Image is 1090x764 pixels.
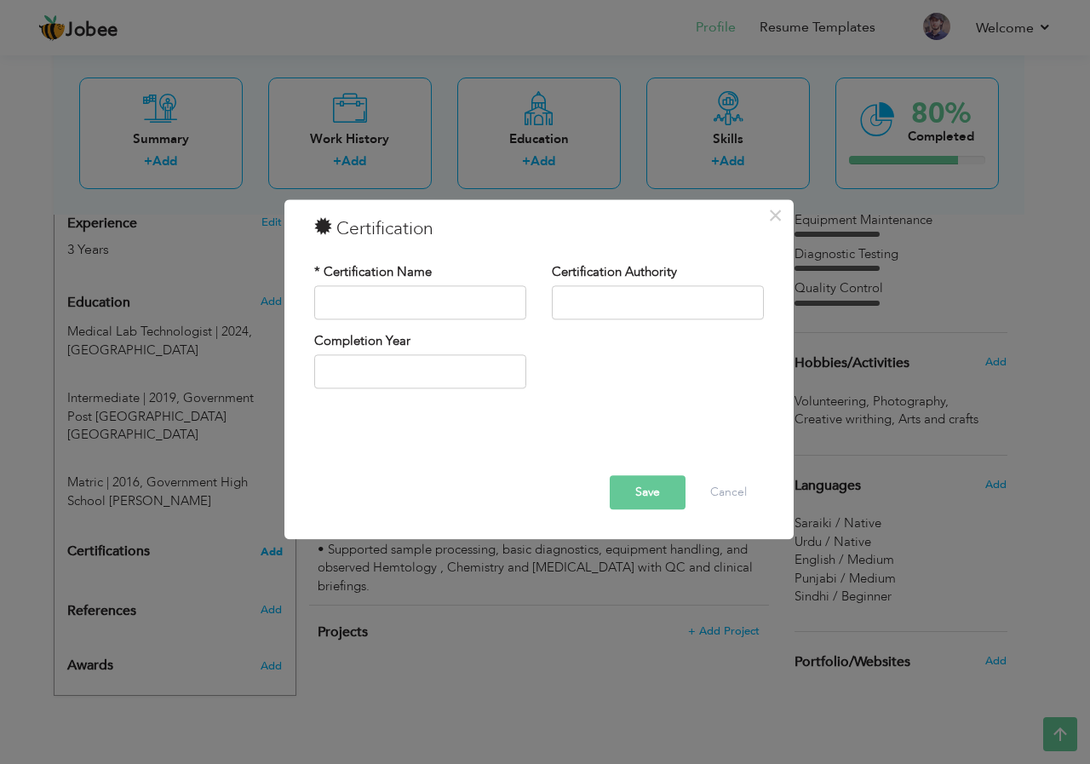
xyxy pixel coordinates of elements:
[610,475,686,509] button: Save
[314,263,432,281] label: * Certification Name
[314,216,764,242] h3: Certification
[314,332,410,350] label: Completion Year
[768,200,783,231] span: ×
[552,263,677,281] label: Certification Authority
[762,202,789,229] button: Close
[693,475,764,509] button: Cancel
